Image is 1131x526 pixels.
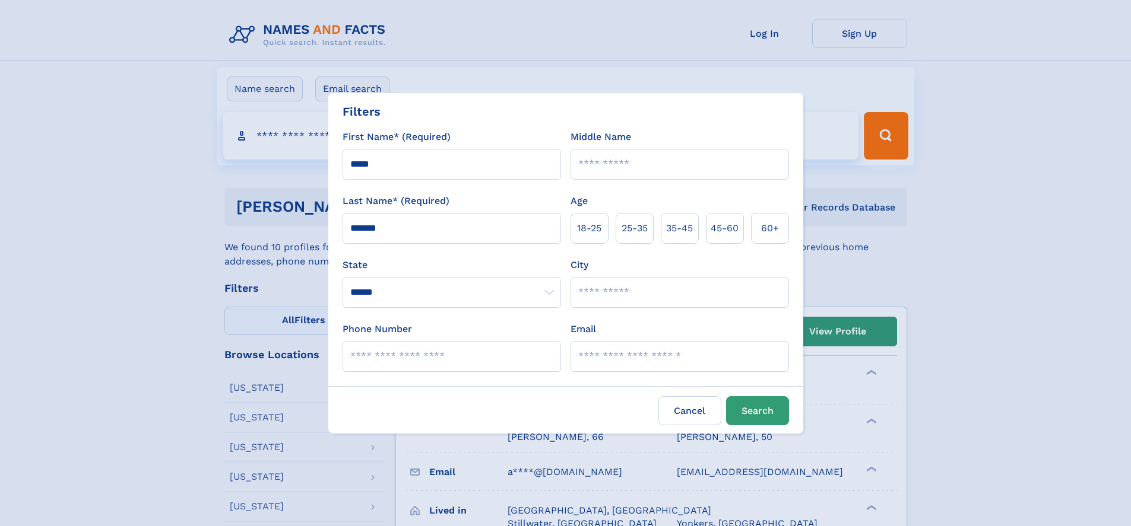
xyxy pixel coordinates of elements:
[658,396,721,425] label: Cancel
[343,130,451,144] label: First Name* (Required)
[577,221,601,235] span: 18‑25
[711,221,739,235] span: 45‑60
[571,322,596,336] label: Email
[571,130,631,144] label: Middle Name
[571,194,588,208] label: Age
[761,221,779,235] span: 60+
[571,258,588,272] label: City
[726,396,789,425] button: Search
[343,194,449,208] label: Last Name* (Required)
[666,221,693,235] span: 35‑45
[622,221,648,235] span: 25‑35
[343,103,381,120] div: Filters
[343,258,561,272] label: State
[343,322,412,336] label: Phone Number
